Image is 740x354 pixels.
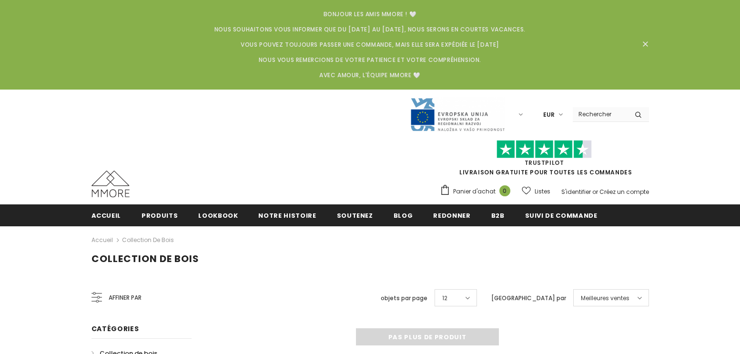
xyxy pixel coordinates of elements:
[410,97,505,132] img: Javni Razpis
[91,211,122,220] span: Accueil
[122,236,174,244] a: Collection de bois
[103,10,637,19] p: Bonjour les amis MMORE ! 🤍
[491,204,505,226] a: B2B
[103,40,637,50] p: Vous pouvez toujours passer une commande, mais elle sera expédiée le [DATE]
[433,204,470,226] a: Redonner
[142,204,178,226] a: Produits
[337,211,373,220] span: soutenez
[573,107,628,121] input: Search Site
[491,211,505,220] span: B2B
[535,187,550,196] span: Listes
[543,110,555,120] span: EUR
[522,183,550,200] a: Listes
[525,211,598,220] span: Suivi de commande
[103,25,637,34] p: Nous souhaitons vous informer que du [DATE] au [DATE], nous serons en courtes vacances.
[198,211,238,220] span: Lookbook
[103,71,637,80] p: Avec amour, l'équipe MMORE 🤍
[91,171,130,197] img: Cas MMORE
[337,204,373,226] a: soutenez
[442,293,447,303] span: 12
[91,204,122,226] a: Accueil
[592,188,598,196] span: or
[599,188,649,196] a: Créez un compte
[258,204,316,226] a: Notre histoire
[198,204,238,226] a: Lookbook
[453,187,496,196] span: Panier d'achat
[581,293,629,303] span: Meilleures ventes
[394,211,413,220] span: Blog
[497,140,592,159] img: Faites confiance aux étoiles pilotes
[491,293,566,303] label: [GEOGRAPHIC_DATA] par
[103,55,637,65] p: Nous vous remercions de votre patience et votre compréhension.
[499,185,510,196] span: 0
[381,293,427,303] label: objets par page
[91,324,139,334] span: Catégories
[440,144,649,176] span: LIVRAISON GRATUITE POUR TOUTES LES COMMANDES
[109,293,142,303] span: Affiner par
[142,211,178,220] span: Produits
[410,110,505,118] a: Javni Razpis
[91,234,113,246] a: Accueil
[561,188,591,196] a: S'identifier
[91,252,199,265] span: Collection de bois
[433,211,470,220] span: Redonner
[440,184,515,199] a: Panier d'achat 0
[258,211,316,220] span: Notre histoire
[525,159,564,167] a: TrustPilot
[525,204,598,226] a: Suivi de commande
[394,204,413,226] a: Blog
